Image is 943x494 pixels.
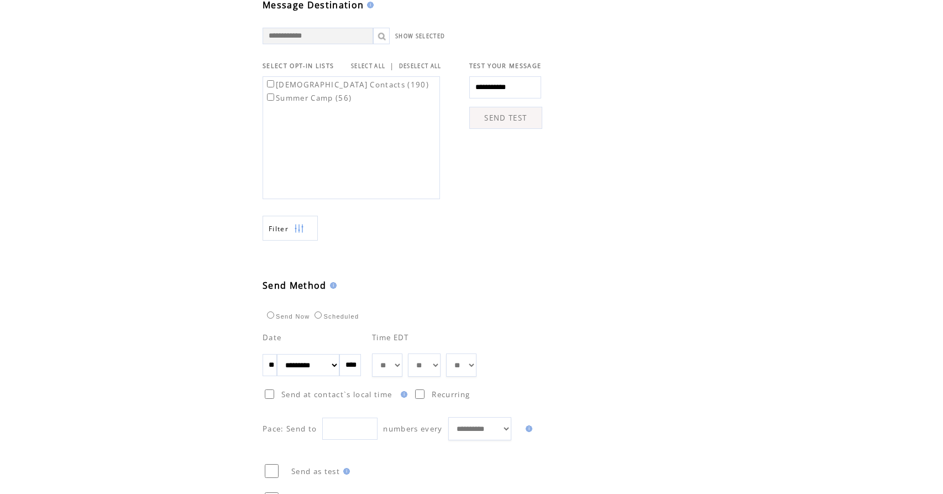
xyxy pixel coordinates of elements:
[265,80,429,90] label: [DEMOGRAPHIC_DATA] Contacts (190)
[372,332,409,342] span: Time EDT
[263,279,327,292] span: Send Method
[267,93,274,101] input: Summer Camp (56)
[281,389,392,399] span: Send at contact`s local time
[269,224,289,233] span: Show filters
[263,62,334,70] span: SELECT OPT-IN LISTS
[469,62,542,70] span: TEST YOUR MESSAGE
[263,424,317,434] span: Pace: Send to
[327,282,337,289] img: help.gif
[399,63,442,70] a: DESELECT ALL
[432,389,470,399] span: Recurring
[395,33,445,40] a: SHOW SELECTED
[340,468,350,475] img: help.gif
[383,424,442,434] span: numbers every
[315,311,322,319] input: Scheduled
[364,2,374,8] img: help.gif
[397,391,407,398] img: help.gif
[263,332,281,342] span: Date
[265,93,352,103] label: Summer Camp (56)
[263,216,318,241] a: Filter
[291,466,340,476] span: Send as test
[294,216,304,241] img: filters.png
[351,63,385,70] a: SELECT ALL
[522,425,532,432] img: help.gif
[469,107,542,129] a: SEND TEST
[264,313,310,320] label: Send Now
[312,313,359,320] label: Scheduled
[267,311,274,319] input: Send Now
[390,61,394,71] span: |
[267,80,274,87] input: [DEMOGRAPHIC_DATA] Contacts (190)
